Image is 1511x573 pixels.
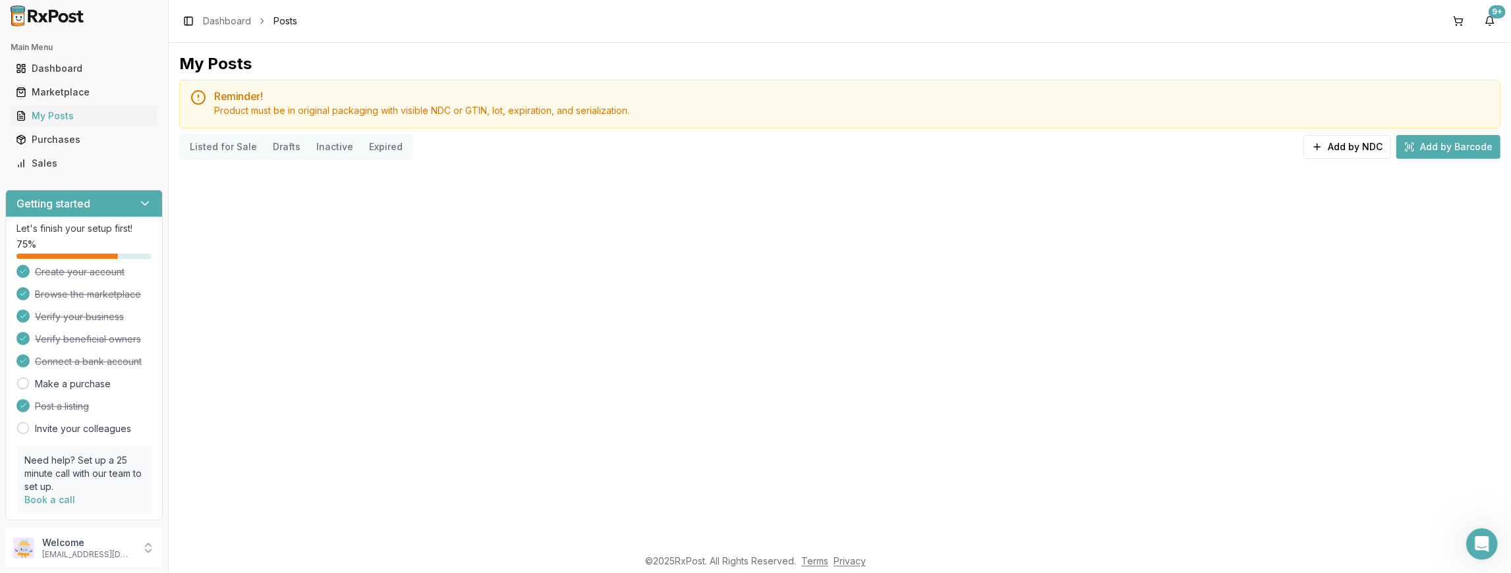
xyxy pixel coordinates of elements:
[1303,135,1391,159] button: Add by NDC
[11,104,157,128] a: My Posts
[42,549,134,560] p: [EMAIL_ADDRESS][DOMAIN_NAME]
[5,129,163,150] button: Purchases
[179,53,252,74] div: My Posts
[1466,528,1498,560] iframe: Intercom live chat
[214,104,1489,117] div: Product must be in original packaging with visible NDC or GTIN, lot, expiration, and serialization.
[361,136,411,157] button: Expired
[16,62,152,75] div: Dashboard
[5,105,163,126] button: My Posts
[35,355,142,368] span: Connect a bank account
[11,42,157,53] h2: Main Menu
[13,537,34,559] img: User avatar
[16,109,152,123] div: My Posts
[16,86,152,99] div: Marketplace
[35,377,111,391] a: Make a purchase
[203,14,297,28] nav: breadcrumb
[1489,5,1506,18] div: 9+
[11,151,157,175] a: Sales
[35,265,125,279] span: Create your account
[16,196,90,211] h3: Getting started
[24,454,144,493] p: Need help? Set up a 25 minute call with our team to set up.
[35,333,141,346] span: Verify beneficial owners
[801,555,828,566] a: Terms
[203,14,251,28] a: Dashboard
[16,133,152,146] div: Purchases
[214,91,1489,101] h5: Reminder!
[5,520,163,544] button: Support
[308,136,361,157] button: Inactive
[35,422,131,435] a: Invite your colleagues
[5,82,163,103] button: Marketplace
[35,310,124,323] span: Verify your business
[16,157,152,170] div: Sales
[16,222,152,235] p: Let's finish your setup first!
[182,136,265,157] button: Listed for Sale
[834,555,866,566] a: Privacy
[11,128,157,151] a: Purchases
[35,400,89,413] span: Post a listing
[11,80,157,104] a: Marketplace
[1396,135,1500,159] button: Add by Barcode
[5,153,163,174] button: Sales
[5,58,163,79] button: Dashboard
[273,14,297,28] span: Posts
[16,238,36,251] span: 75 %
[1479,11,1500,32] button: 9+
[35,288,141,301] span: Browse the marketplace
[265,136,308,157] button: Drafts
[42,536,134,549] p: Welcome
[5,5,90,26] img: RxPost Logo
[24,494,75,505] a: Book a call
[11,57,157,80] a: Dashboard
